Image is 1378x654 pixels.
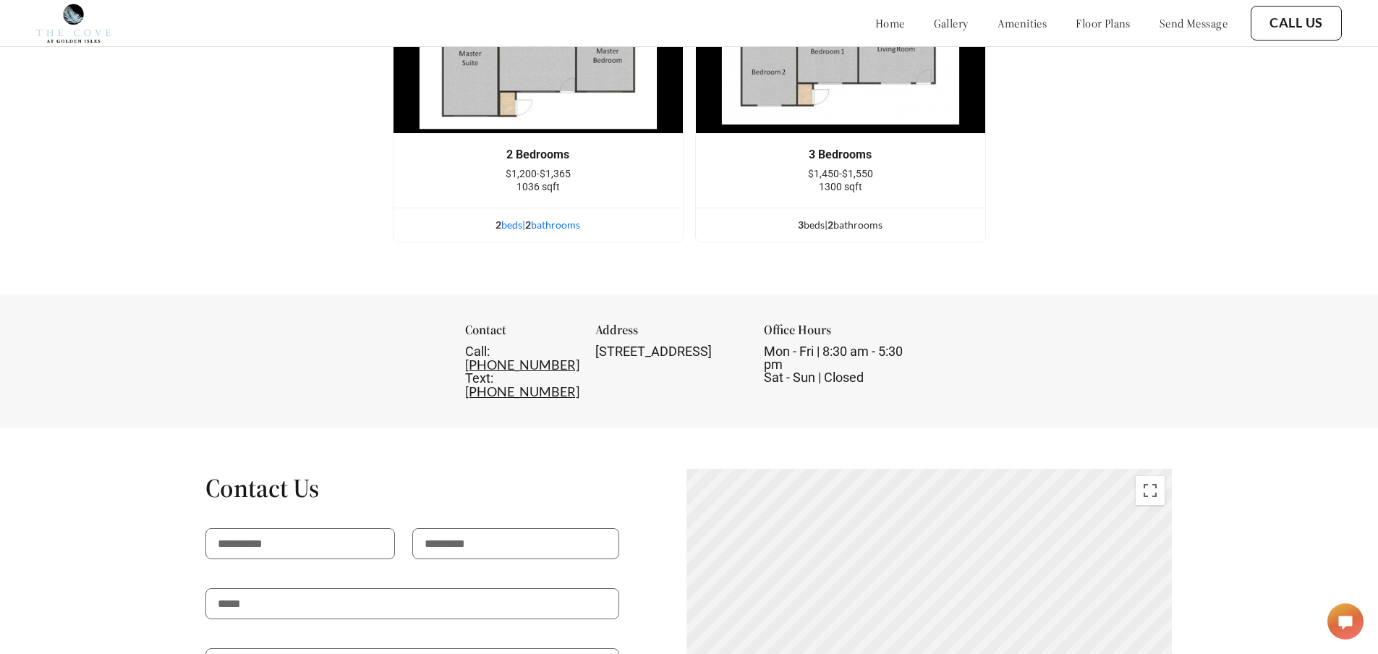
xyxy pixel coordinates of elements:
[465,357,579,373] a: [PHONE_NUMBER]
[465,323,577,345] div: Contact
[1160,16,1228,30] a: send message
[998,16,1047,30] a: amenities
[465,344,490,359] span: Call:
[205,472,619,504] h1: Contact Us
[595,323,745,345] div: Address
[465,370,493,386] span: Text:
[496,218,501,231] span: 2
[415,148,661,161] div: 2 Bedrooms
[394,217,683,233] div: bed s | bathroom s
[798,218,804,231] span: 3
[696,217,985,233] div: bed s | bathroom s
[1269,15,1323,31] a: Call Us
[875,16,905,30] a: home
[465,383,579,399] a: [PHONE_NUMBER]
[36,4,111,43] img: Company logo
[1076,16,1131,30] a: floor plans
[764,345,914,384] div: Mon - Fri | 8:30 am - 5:30 pm
[828,218,833,231] span: 2
[718,148,964,161] div: 3 Bedrooms
[819,181,862,192] span: 1300 sqft
[595,345,745,358] div: [STREET_ADDRESS]
[764,323,914,345] div: Office Hours
[934,16,969,30] a: gallery
[516,181,560,192] span: 1036 sqft
[1251,6,1342,41] button: Call Us
[506,168,571,179] span: $1,200-$1,365
[525,218,531,231] span: 2
[808,168,873,179] span: $1,450-$1,550
[764,370,864,385] span: Sat - Sun | Closed
[1136,476,1165,505] button: Toggle fullscreen view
